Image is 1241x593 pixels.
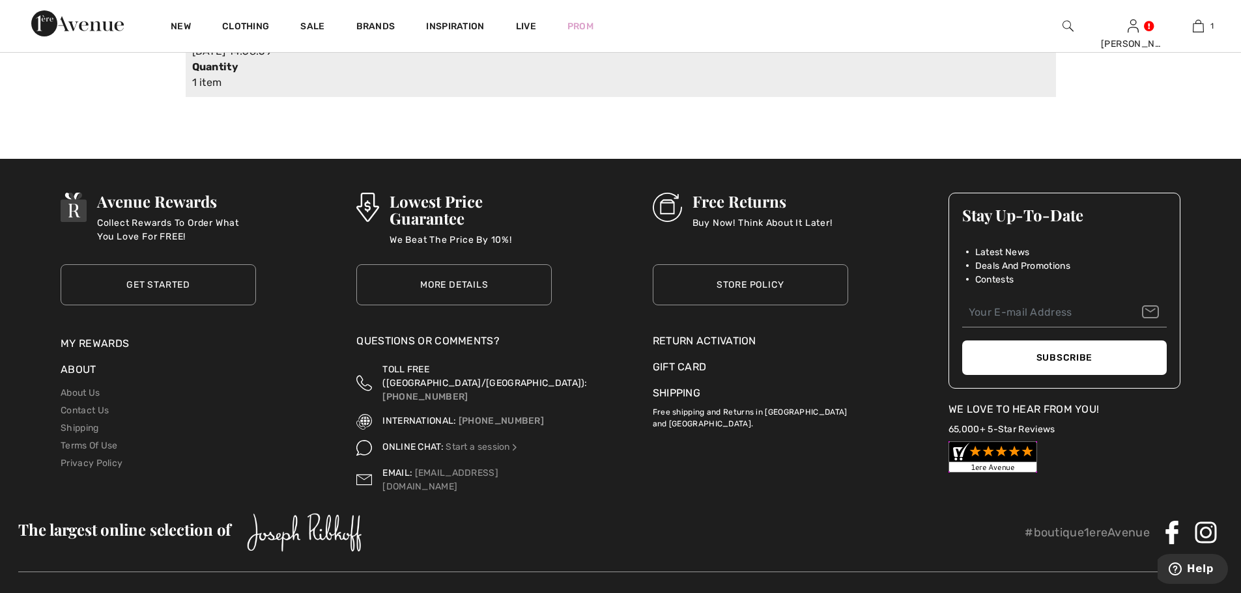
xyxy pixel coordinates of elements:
img: Customer Reviews [949,441,1037,473]
a: More Details [356,264,552,305]
span: Contests [975,273,1014,286]
a: Start a session [446,441,519,452]
a: Get Started [61,264,256,305]
img: Online Chat [356,440,372,456]
iframe: Opens a widget where you can find more information [1158,554,1228,586]
img: Toll Free (Canada/US) [356,363,372,404]
a: Prom [567,20,593,33]
div: Questions or Comments? [356,333,552,355]
a: 65,000+ 5-Star Reviews [949,424,1055,435]
a: Brands [356,21,395,34]
h3: Lowest Price Guarantee [390,193,552,227]
a: Shipping [61,422,98,434]
img: Free Returns [653,193,682,222]
a: Return Activation [653,333,848,349]
span: Latest News [975,245,1029,259]
span: Inspiration [426,21,484,34]
a: Privacy Policy [61,458,122,469]
img: Avenue Rewards [61,193,87,222]
img: My Bag [1193,18,1204,34]
img: Instagram [1194,521,1218,544]
img: Contact us [356,466,372,493]
p: Collect Rewards To Order What You Love For FREE! [97,216,256,242]
a: 1 [1166,18,1230,34]
a: New [171,21,191,34]
a: My Rewards [61,337,129,350]
p: Buy Now! Think About It Later! [692,216,833,242]
a: Store Policy [653,264,848,305]
p: We Beat The Price By 10%! [390,233,552,259]
img: International [356,414,372,430]
a: Clothing [222,21,269,34]
div: [PERSON_NAME] [1101,37,1165,51]
a: Live [516,20,536,33]
div: Quantity [192,59,407,75]
p: #boutique1ereAvenue [1025,524,1150,542]
span: 1 [1210,20,1214,32]
a: Contact Us [61,405,109,416]
span: EMAIL: [382,467,412,478]
div: 1 item [192,75,835,90]
a: About Us [61,387,100,398]
p: Free shipping and Returns in [GEOGRAPHIC_DATA] and [GEOGRAPHIC_DATA]. [653,401,848,430]
span: ONLINE CHAT: [382,441,444,452]
img: Facebook [1160,521,1184,544]
h3: Stay Up-To-Date [962,206,1167,223]
span: TOLL FREE ([GEOGRAPHIC_DATA]/[GEOGRAPHIC_DATA]): [382,364,587,389]
a: Sign In [1128,20,1139,32]
button: Subscribe [962,340,1167,375]
div: About [61,362,256,384]
img: My Info [1128,18,1139,34]
h3: Avenue Rewards [97,193,256,210]
input: Your E-mail Address [962,298,1167,327]
span: INTERNATIONAL: [382,415,456,426]
span: Deals And Promotions [975,259,1070,273]
img: search the website [1063,18,1074,34]
img: Online Chat [510,443,519,452]
a: Gift Card [653,359,848,375]
a: [PHONE_NUMBER] [382,391,468,402]
span: The largest online selection of [18,519,231,540]
a: Terms Of Use [61,440,118,451]
div: We Love To Hear From You! [949,402,1180,417]
img: Joseph Ribkoff [247,513,362,552]
a: [EMAIL_ADDRESS][DOMAIN_NAME] [382,467,498,492]
a: Sale [300,21,324,34]
a: [PHONE_NUMBER] [459,415,544,426]
img: 1ère Avenue [31,10,124,36]
h3: Free Returns [692,193,833,210]
img: Lowest Price Guarantee [356,193,378,222]
a: Shipping [653,387,700,399]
